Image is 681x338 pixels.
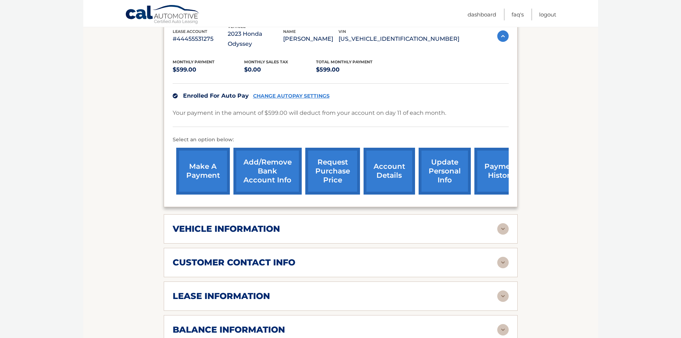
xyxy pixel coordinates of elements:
a: update personal info [419,148,471,195]
a: payment history [474,148,528,195]
img: accordion-rest.svg [497,223,509,235]
img: accordion-rest.svg [497,290,509,302]
span: lease account [173,29,207,34]
a: account details [364,148,415,195]
a: FAQ's [512,9,524,20]
a: Add/Remove bank account info [233,148,302,195]
p: Your payment in the amount of $599.00 will deduct from your account on day 11 of each month. [173,108,446,118]
p: 2023 Honda Odyssey [228,29,283,49]
p: #44455531275 [173,34,228,44]
p: Select an option below: [173,136,509,144]
h2: customer contact info [173,257,295,268]
span: name [283,29,296,34]
p: $599.00 [173,65,245,75]
span: Enrolled For Auto Pay [183,92,249,99]
a: request purchase price [305,148,360,195]
span: Total Monthly Payment [316,59,372,64]
span: Monthly Payment [173,59,214,64]
a: CHANGE AUTOPAY SETTINGS [253,93,330,99]
img: accordion-rest.svg [497,324,509,335]
h2: lease information [173,291,270,302]
img: check.svg [173,93,178,98]
h2: vehicle information [173,224,280,234]
img: accordion-rest.svg [497,257,509,268]
a: make a payment [176,148,230,195]
p: $0.00 [244,65,316,75]
p: $599.00 [316,65,388,75]
span: vin [339,29,346,34]
a: Dashboard [468,9,496,20]
h2: balance information [173,324,285,335]
img: accordion-active.svg [497,30,509,42]
a: Cal Automotive [125,5,200,25]
p: [PERSON_NAME] [283,34,339,44]
p: [US_VEHICLE_IDENTIFICATION_NUMBER] [339,34,459,44]
span: Monthly sales Tax [244,59,288,64]
a: Logout [539,9,556,20]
